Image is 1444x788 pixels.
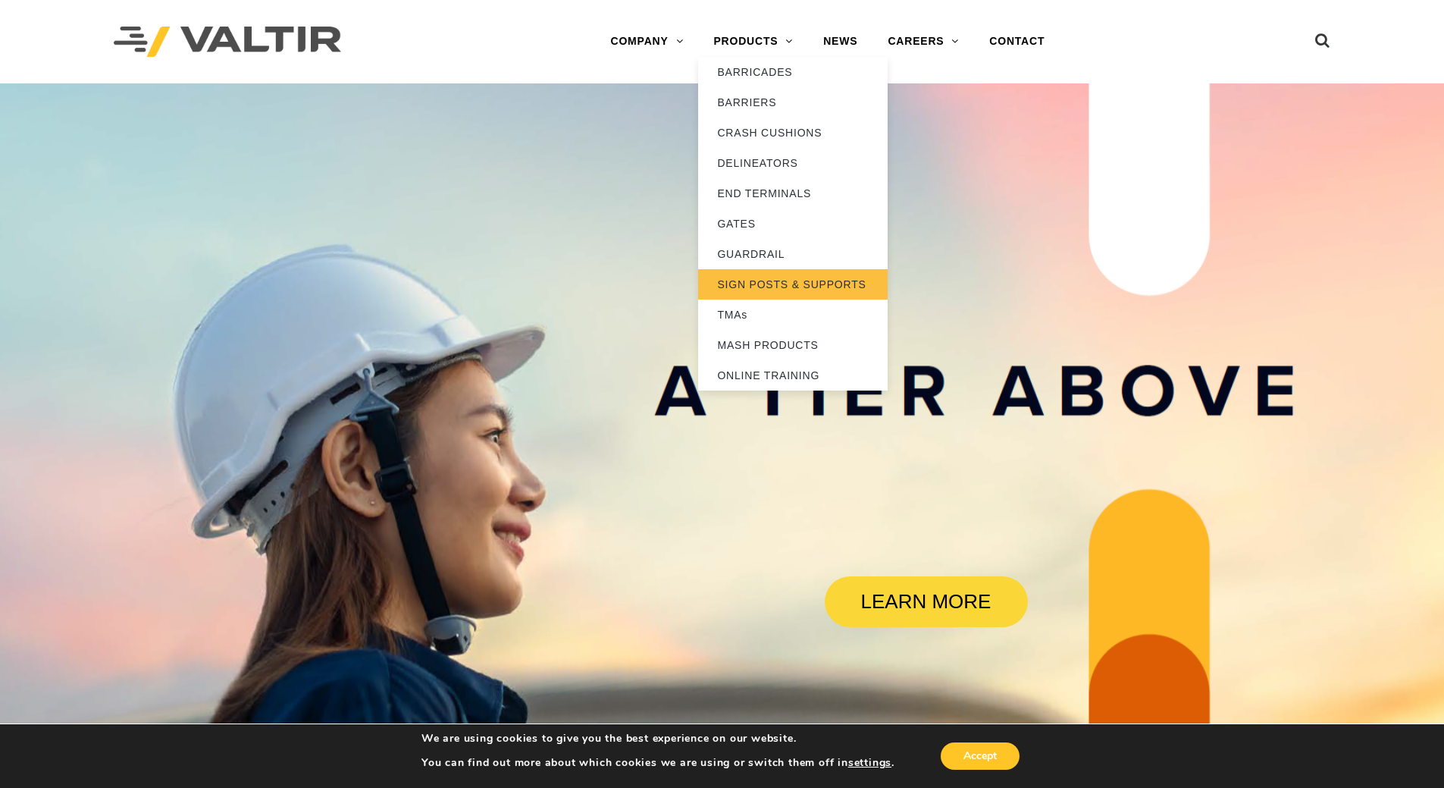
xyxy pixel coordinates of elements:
button: Accept [941,742,1020,770]
a: DELINEATORS [698,148,888,178]
a: TMAs [698,300,888,330]
p: You can find out more about which cookies we are using or switch them off in . [421,756,894,770]
a: ONLINE TRAINING [698,360,888,391]
a: PRODUCTS [698,27,808,57]
a: GUARDRAIL [698,239,888,269]
a: CAREERS [872,27,974,57]
button: settings [848,756,891,770]
a: END TERMINALS [698,178,888,209]
a: BARRIERS [698,87,888,118]
p: We are using cookies to give you the best experience on our website. [421,732,894,746]
a: CRASH CUSHIONS [698,118,888,148]
a: BARRICADES [698,57,888,87]
a: LEARN MORE [825,576,1028,627]
a: CONTACT [974,27,1060,57]
a: GATES [698,209,888,239]
a: MASH PRODUCTS [698,330,888,360]
a: SIGN POSTS & SUPPORTS [698,269,888,300]
img: Valtir [114,27,341,58]
a: NEWS [808,27,872,57]
a: COMPANY [595,27,698,57]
